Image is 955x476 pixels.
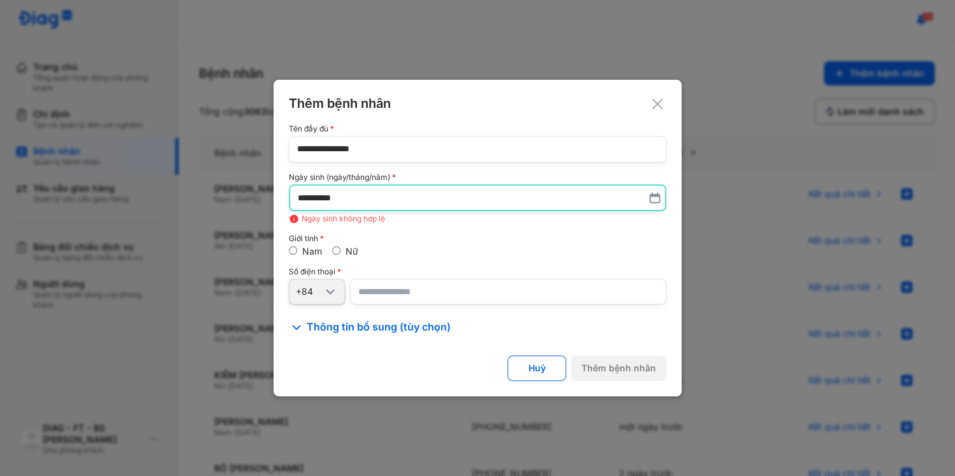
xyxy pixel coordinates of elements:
div: Ngày sinh không hợp lệ [289,214,666,224]
div: Ngày sinh (ngày/tháng/năm) [289,173,666,182]
span: Thông tin bổ sung (tùy chọn) [307,320,451,335]
div: Giới tính [289,234,666,243]
div: Thêm bệnh nhân [581,362,656,374]
div: Thêm bệnh nhân [289,95,666,112]
label: Nữ [346,246,358,257]
label: Nam [302,246,322,257]
div: +84 [296,286,323,297]
div: Số điện thoại [289,267,666,276]
button: Thêm bệnh nhân [571,355,666,381]
button: Huỷ [507,355,566,381]
div: Tên đầy đủ [289,124,666,133]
